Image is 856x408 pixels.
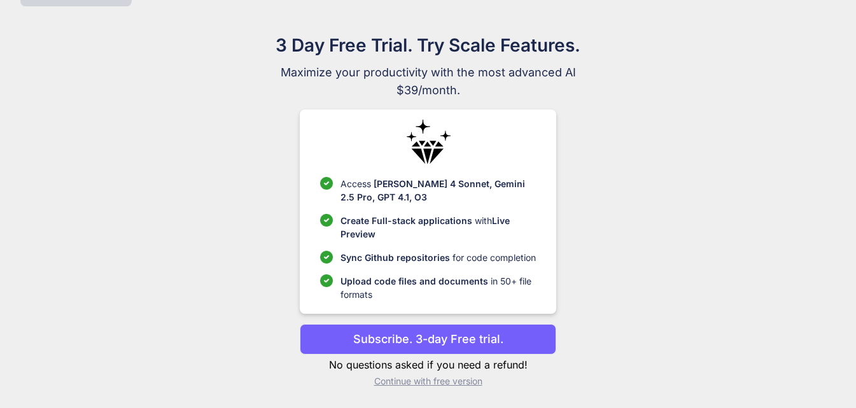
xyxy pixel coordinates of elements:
p: for code completion [340,251,536,264]
span: Sync Github repositories [340,252,450,263]
button: Subscribe. 3-day Free trial. [300,324,556,355]
p: Continue with free version [300,375,556,388]
p: No questions asked if you need a refund! [300,357,556,372]
p: in 50+ file formats [340,274,536,301]
img: checklist [320,274,333,287]
img: checklist [320,177,333,190]
span: $39/month. [214,81,642,99]
span: [PERSON_NAME] 4 Sonnet, Gemini 2.5 Pro, GPT 4.1, O3 [340,178,525,202]
h1: 3 Day Free Trial. Try Scale Features. [214,32,642,59]
span: Create Full-stack applications [340,215,475,226]
span: Upload code files and documents [340,276,488,286]
p: Access [340,177,536,204]
p: Subscribe. 3-day Free trial. [353,330,503,348]
img: checklist [320,251,333,264]
img: checklist [320,214,333,227]
span: Maximize your productivity with the most advanced AI [214,64,642,81]
p: with [340,214,536,241]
